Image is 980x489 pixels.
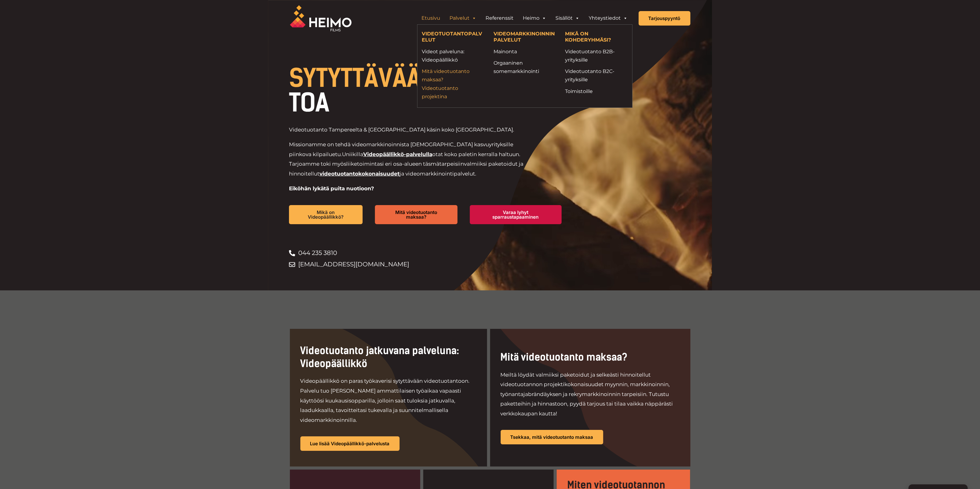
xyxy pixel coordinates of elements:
span: ja videomarkkinointipalvelut. [400,171,476,177]
p: Videopäällikkö on paras työkaverisi sytyttävään videotuotantoon. Palvelu tuo [PERSON_NAME] ammatt... [300,376,477,425]
a: Mitä videotuotanto maksaa? [375,205,457,224]
a: Tarjouspyyntö [639,11,690,26]
span: Tsekkaa, mitä videotuotanto maksaa [510,435,593,439]
h4: VIDEOMARKKINOINNIN PALVELUT [494,31,556,44]
a: Palvelut [445,12,481,24]
span: Mikä on Videopäällikkö? [299,210,353,219]
span: 044 235 3810 [297,247,337,259]
a: Videot palveluna: Videopäällikkö [422,47,484,64]
span: Uniikilla [342,151,363,157]
a: Etusivu [417,12,445,24]
p: Missionamme on tehdä videomarkkinoinnista [DEMOGRAPHIC_DATA] kasvuyrityksille piinkova kilpailuetu. [289,140,532,179]
a: Varaa lyhyt sparraustapaaminen [470,205,562,224]
a: Mitä videotuotanto maksaa?Videotuotanto projektina [422,67,484,101]
h4: VIDEOTUOTANTOPALVELUT [422,31,484,44]
span: Mitä videotuotanto maksaa? [385,210,447,219]
span: Varaa lyhyt sparraustapaaminen [480,210,552,219]
h4: MIKÄ ON KOHDERYHMÄSI? [565,31,627,44]
a: Mainonta [494,47,556,56]
h2: Videotuotanto jatkuvana palveluna: Videopäällikkö [300,345,477,370]
a: Toimistoille [565,87,627,95]
img: Heimo Filmsin logo [290,5,352,31]
p: Meiltä löydät valmiiksi paketoidut ja selkeästi hinnoitellut videotuotannon projektikokonaisuudet... [501,370,680,419]
span: SYTYTTÄVÄÄ [289,63,421,93]
span: valmiiksi paketoidut ja hinnoitellut [289,161,523,177]
p: Videotuotanto Tampereelta & [GEOGRAPHIC_DATA] käsin koko [GEOGRAPHIC_DATA]. [289,125,532,135]
strong: Eiköhän lykätä puita nuotioon? [289,185,374,192]
span: [EMAIL_ADDRESS][DOMAIN_NAME] [297,259,409,270]
a: Lue lisää Videopäällikkö-palvelusta [300,436,400,451]
a: Videopäällikkö-palvelulla [363,151,432,157]
a: 044 235 3810 [289,247,574,259]
a: Orgaaninen somemarkkinointi [494,59,556,75]
a: Videotuotanto B2B-yrityksille [565,47,627,64]
a: Heimo [518,12,551,24]
a: [EMAIL_ADDRESS][DOMAIN_NAME] [289,259,574,270]
a: Videotuotanto B2C-yrityksille [565,67,627,84]
aside: Header Widget 1 [414,12,636,24]
a: Referenssit [481,12,518,24]
h2: Mitä videotuotanto maksaa? [501,351,680,364]
h1: VIDEOTUOTANTOA [289,66,574,115]
a: Yhteystiedot [584,12,632,24]
a: videotuotantokokonaisuudet [319,171,400,177]
span: liiketoimintasi eri osa-alueen täsmätarpeisiin [346,161,464,167]
span: Lue lisää Videopäällikkö-palvelusta [310,441,390,446]
a: Tsekkaa, mitä videotuotanto maksaa [501,430,603,444]
a: Sisällöt [551,12,584,24]
a: Mikä on Videopäällikkö? [289,205,363,224]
